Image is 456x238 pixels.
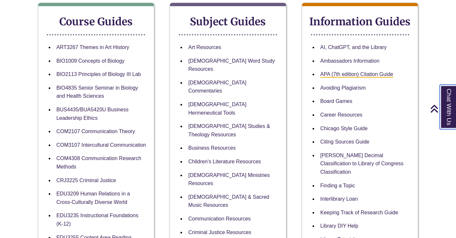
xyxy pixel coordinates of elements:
[320,44,387,50] a: AI, ChatGPT, and the Library
[188,159,261,164] a: Children's Literature Resources
[56,129,135,134] a: COM2107 Communication Theory
[56,107,129,121] a: BUS4435/BUA5420U Business Leadership Ethics
[320,85,366,91] a: Avoiding Plagiarism
[188,123,270,137] a: [DEMOGRAPHIC_DATA] Studies & Theology Resources
[320,153,403,175] a: [PERSON_NAME] Decimal Classification to Library of Congress Classification
[56,85,138,99] a: BIO4835 Senior Seminar in Biology and Health Sciences
[56,44,129,50] a: ART3267 Themes in Art History
[56,191,130,205] a: EDU3209 Human Relations in a Cross-Culturally Diverse World
[188,102,246,116] a: [DEMOGRAPHIC_DATA] Hermeneutical Tools
[430,104,454,113] a: Back to Top
[320,223,358,229] a: Library DIY Help
[320,98,352,104] a: Board Games
[188,58,275,72] a: [DEMOGRAPHIC_DATA] Word Study Resources
[56,213,139,227] a: EDU3235 Instructional Foundations (K-12)
[56,71,141,77] a: BIO2113 Principles of Biology III Lab
[188,194,269,208] a: [DEMOGRAPHIC_DATA] & Sacred Music Resources
[56,58,125,64] a: BIO1009 Concepts of Biology
[320,71,393,78] a: APA (7th edition) Citation Guide
[56,142,146,148] a: COM3107 Intercultural Communication
[320,139,369,144] a: Citing Sources Guide
[188,80,246,94] a: [DEMOGRAPHIC_DATA] Commentaries
[309,15,411,28] strong: Information Guides
[188,172,270,186] a: [DEMOGRAPHIC_DATA] Ministries Resources
[188,216,251,221] a: Communication Resources
[59,15,133,28] strong: Course Guides
[188,44,221,50] a: Art Resources
[56,178,116,183] a: CRJ3225 Criminal Justice
[188,145,236,151] a: Business Resources
[320,210,398,215] a: Keeping Track of Research Guide
[56,156,141,169] a: COM4308 Communication Research Methods
[320,196,358,202] a: Interlibrary Loan
[188,230,251,235] a: Criminal Justice Resources
[320,183,355,188] a: Finding a Topic
[320,112,363,118] a: Career Resources
[320,58,379,64] a: Ambassadors Information
[320,126,368,131] a: Chicago Style Guide
[190,15,266,28] strong: Subject Guides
